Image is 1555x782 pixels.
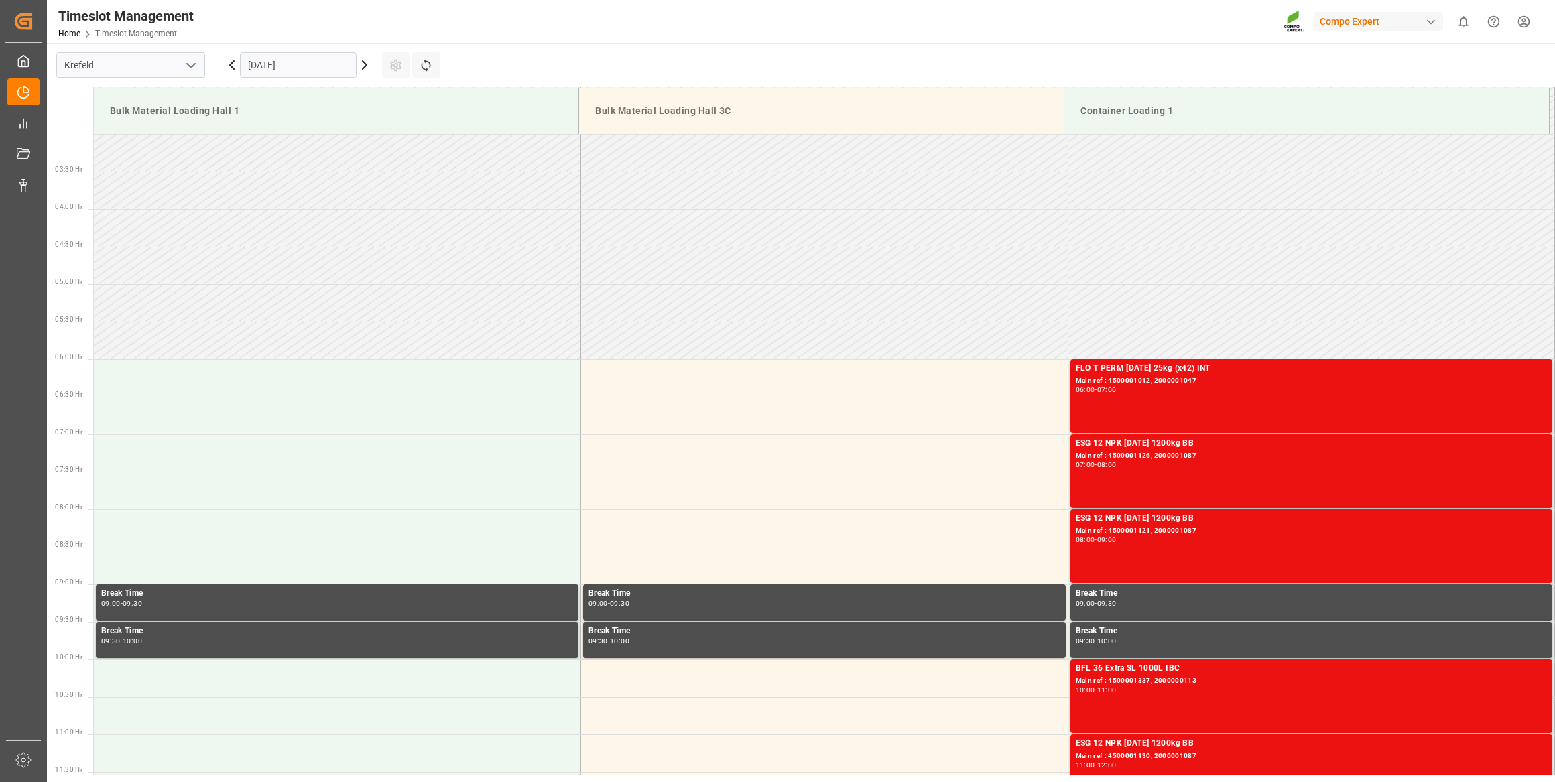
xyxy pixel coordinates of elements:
[1076,462,1095,468] div: 07:00
[1075,99,1538,123] div: Container Loading 1
[1076,362,1548,375] div: FLO T PERM [DATE] 25kg (x42) INT
[55,203,82,210] span: 04:00 Hr
[55,428,82,436] span: 07:00 Hr
[55,616,82,623] span: 09:30 Hr
[1097,687,1117,693] div: 11:00
[1076,687,1095,693] div: 10:00
[1076,600,1095,606] div: 09:00
[588,600,608,606] div: 09:00
[1076,375,1548,387] div: Main ref : 4500001012, 2000001047
[610,638,629,644] div: 10:00
[121,600,123,606] div: -
[240,52,357,78] input: DD.MM.YYYY
[55,541,82,548] span: 08:30 Hr
[55,578,82,586] span: 09:00 Hr
[1076,625,1548,638] div: Break Time
[101,587,573,600] div: Break Time
[123,600,142,606] div: 09:30
[55,391,82,398] span: 06:30 Hr
[610,600,629,606] div: 09:30
[1097,638,1117,644] div: 10:00
[588,587,1060,600] div: Break Time
[58,6,194,26] div: Timeslot Management
[1076,512,1548,525] div: ESG 12 NPK [DATE] 1200kg BB
[1076,762,1095,768] div: 11:00
[1095,600,1097,606] div: -
[55,166,82,173] span: 03:30 Hr
[1076,437,1548,450] div: ESG 12 NPK [DATE] 1200kg BB
[105,99,568,123] div: Bulk Material Loading Hall 1
[58,29,80,38] a: Home
[123,638,142,644] div: 10:00
[55,653,82,661] span: 10:00 Hr
[1097,537,1117,543] div: 09:00
[1076,587,1548,600] div: Break Time
[1095,638,1097,644] div: -
[55,766,82,773] span: 11:30 Hr
[1314,12,1443,31] div: Compo Expert
[1314,9,1448,34] button: Compo Expert
[101,600,121,606] div: 09:00
[1076,450,1548,462] div: Main ref : 4500001126, 2000001087
[101,625,573,638] div: Break Time
[608,638,610,644] div: -
[55,316,82,323] span: 05:30 Hr
[1076,751,1548,762] div: Main ref : 4500001130, 2000001087
[55,503,82,511] span: 08:00 Hr
[1097,387,1117,393] div: 07:00
[55,353,82,361] span: 06:00 Hr
[588,638,608,644] div: 09:30
[1076,662,1548,675] div: BFL 36 Extra SL 1000L IBC
[1076,675,1548,687] div: Main ref : 4500001337, 2000000113
[1095,462,1097,468] div: -
[121,638,123,644] div: -
[55,278,82,285] span: 05:00 Hr
[1076,387,1095,393] div: 06:00
[1076,737,1548,751] div: ESG 12 NPK [DATE] 1200kg BB
[608,600,610,606] div: -
[1097,762,1117,768] div: 12:00
[1095,762,1097,768] div: -
[56,52,205,78] input: Type to search/select
[590,99,1053,123] div: Bulk Material Loading Hall 3C
[101,638,121,644] div: 09:30
[1095,687,1097,693] div: -
[180,55,200,76] button: open menu
[1284,10,1305,34] img: Screenshot%202023-09-29%20at%2010.02.21.png_1712312052.png
[1076,638,1095,644] div: 09:30
[1097,600,1117,606] div: 09:30
[1076,537,1095,543] div: 08:00
[1097,462,1117,468] div: 08:00
[55,241,82,248] span: 04:30 Hr
[1479,7,1509,37] button: Help Center
[1095,387,1097,393] div: -
[588,625,1060,638] div: Break Time
[55,466,82,473] span: 07:30 Hr
[1076,525,1548,537] div: Main ref : 4500001121, 2000001087
[55,728,82,736] span: 11:00 Hr
[1095,537,1097,543] div: -
[55,691,82,698] span: 10:30 Hr
[1448,7,1479,37] button: show 0 new notifications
